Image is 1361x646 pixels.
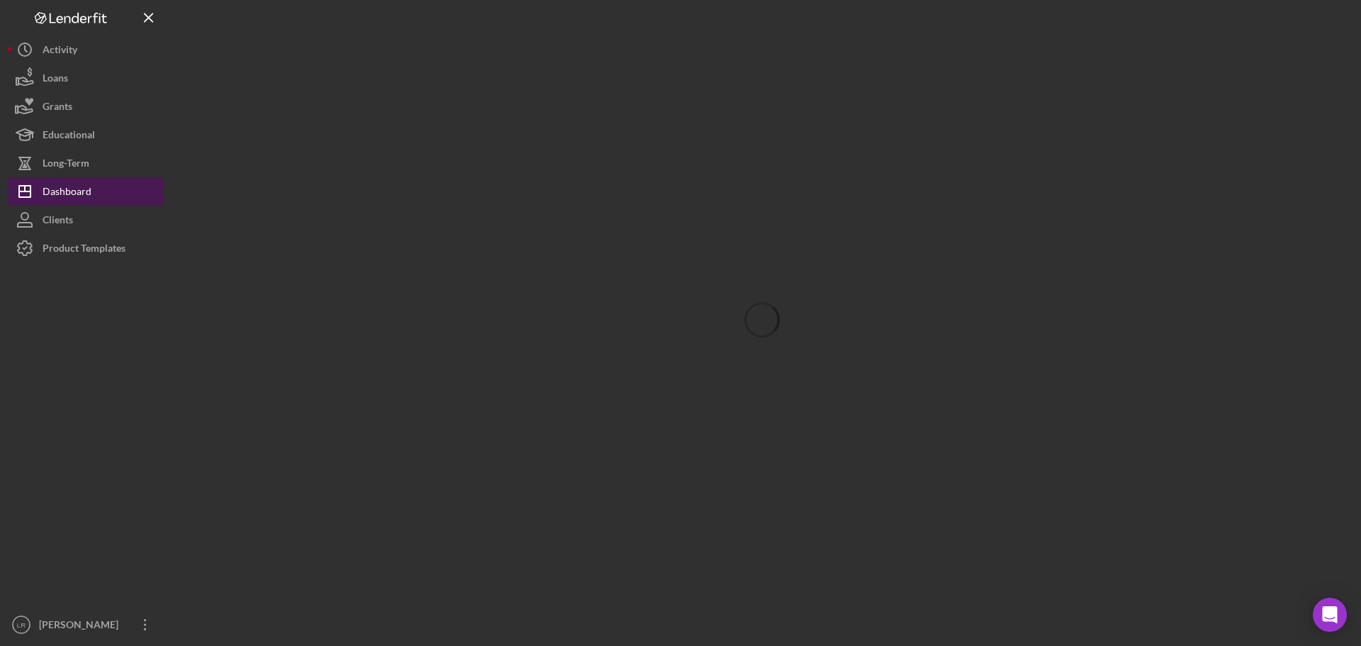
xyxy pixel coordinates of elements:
[7,234,163,262] button: Product Templates
[35,611,128,642] div: [PERSON_NAME]
[7,206,163,234] button: Clients
[1313,598,1347,632] div: Open Intercom Messenger
[43,121,95,152] div: Educational
[17,621,26,629] text: LR
[43,234,125,266] div: Product Templates
[43,92,72,124] div: Grants
[7,35,163,64] button: Activity
[43,149,89,181] div: Long-Term
[43,35,77,67] div: Activity
[43,206,73,238] div: Clients
[7,149,163,177] button: Long-Term
[43,64,68,96] div: Loans
[7,92,163,121] button: Grants
[7,64,163,92] button: Loans
[7,177,163,206] button: Dashboard
[43,177,91,209] div: Dashboard
[7,121,163,149] button: Educational
[7,611,163,639] button: LR[PERSON_NAME]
